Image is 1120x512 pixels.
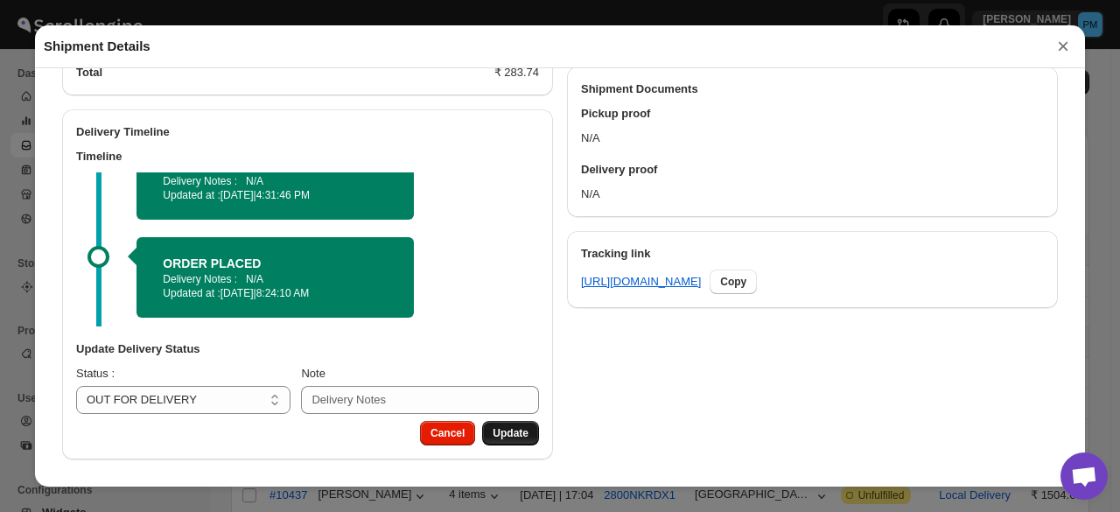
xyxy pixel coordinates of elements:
span: Status : [76,367,115,380]
span: Update [493,426,528,440]
h2: ORDER PLACED [163,255,388,272]
span: Cancel [430,426,465,440]
button: Copy [710,270,757,294]
button: Update [482,421,539,445]
h2: Shipment Details [44,38,150,55]
p: Delivery Notes : [163,272,237,286]
h3: Timeline [76,148,539,165]
span: Copy [720,275,746,289]
input: Delivery Notes [301,386,539,414]
p: Updated at : [163,286,388,300]
button: × [1050,34,1076,59]
p: N/A [246,272,263,286]
p: Updated at : [163,188,388,202]
a: [URL][DOMAIN_NAME] [581,273,701,291]
div: N/A [567,98,1058,154]
h3: Tracking link [581,245,1044,263]
div: ₹ 283.74 [494,64,539,81]
p: Delivery Notes : [163,174,237,188]
h2: Shipment Documents [581,81,1044,98]
b: Total [76,66,102,79]
button: Cancel [420,421,475,445]
div: Open chat [1060,452,1108,500]
p: N/A [246,174,263,188]
h2: Delivery Timeline [76,123,539,141]
h3: Update Delivery Status [76,340,539,358]
span: Note [301,367,325,380]
span: [DATE] | 8:24:10 AM [220,287,310,299]
h3: Pickup proof [581,105,1044,123]
h3: Delivery proof [581,161,1044,179]
div: N/A [567,154,1058,217]
span: [DATE] | 4:31:46 PM [220,189,310,201]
